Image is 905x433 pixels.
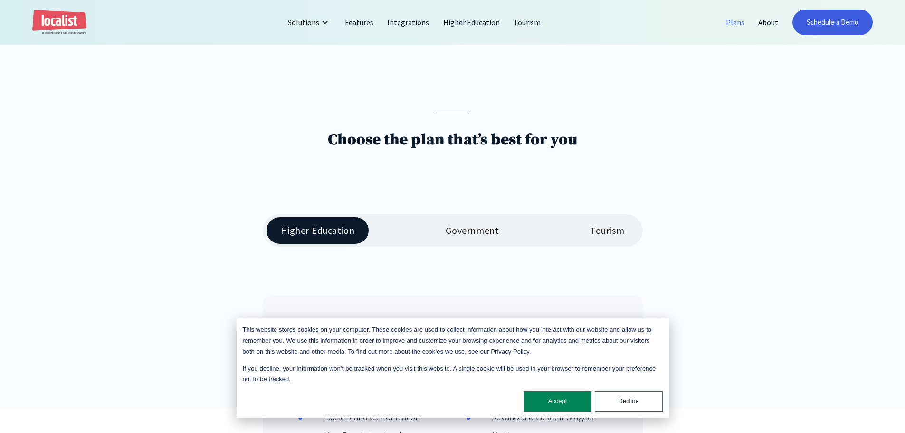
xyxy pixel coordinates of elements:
[437,11,507,34] a: Higher Education
[595,391,663,412] button: Decline
[328,130,578,150] h1: Choose the plan that’s best for you
[719,11,752,34] a: Plans
[243,325,663,357] p: This website stores cookies on your computer. These cookies are used to collect information about...
[288,17,319,28] div: Solutions
[279,317,627,361] h3: Scalable for all Departments, Graduate Schools, Alumni Associations, Universities
[32,10,86,35] a: home
[752,11,785,34] a: About
[281,225,355,236] div: Higher Education
[590,225,624,236] div: Tourism
[237,318,669,418] div: Cookie banner
[243,364,663,385] p: If you decline, your information won’t be tracked when you visit this website. A single cookie wi...
[381,11,436,34] a: Integrations
[792,10,873,35] a: Schedule a Demo
[281,11,338,34] div: Solutions
[507,11,548,34] a: Tourism
[524,391,591,412] button: Accept
[338,11,381,34] a: Features
[446,225,499,236] div: Government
